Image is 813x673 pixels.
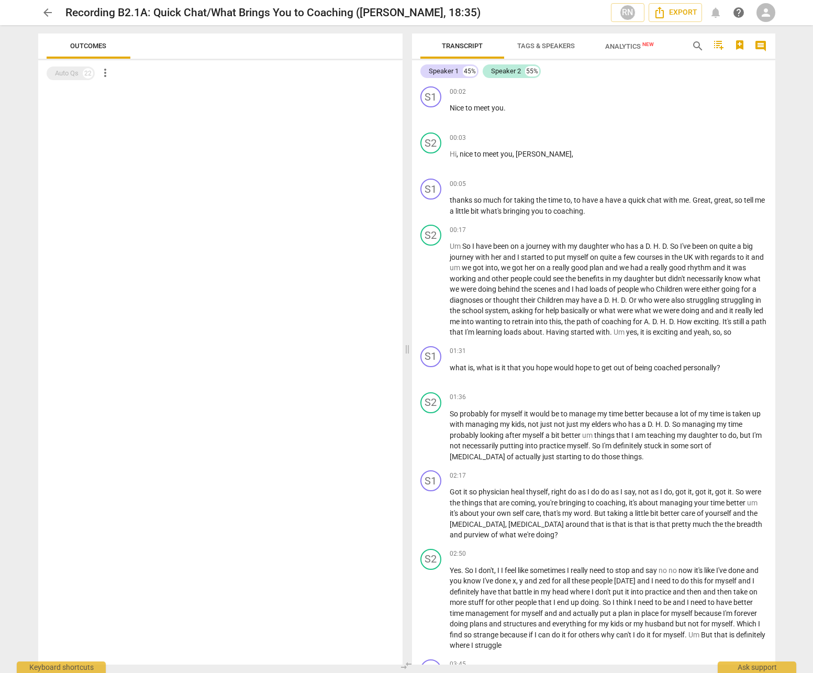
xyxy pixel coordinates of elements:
span: school [462,306,485,315]
span: 00:05 [450,180,466,189]
span: doing [681,306,701,315]
span: loads [589,285,609,293]
span: much [483,196,503,204]
span: a [450,207,455,215]
span: a [547,263,552,272]
span: so [712,328,720,336]
span: so [474,196,483,204]
span: doing [478,285,498,293]
span: daughter [624,274,655,283]
span: How [677,317,694,326]
span: people [510,274,533,283]
span: Transcript [442,42,483,50]
div: Change speaker [420,225,441,246]
span: into [485,263,498,272]
span: other [492,274,510,283]
span: loads [504,328,523,336]
span: Or [629,296,638,304]
span: struggling [686,296,721,304]
span: or [485,296,493,304]
span: D [621,296,625,304]
span: on [510,242,520,250]
span: time [548,196,564,204]
span: , [456,150,460,158]
span: what [476,363,495,372]
span: coaching [553,207,583,215]
span: and [701,306,715,315]
span: coaching [602,317,633,326]
span: it [745,253,751,261]
button: Add TOC [710,38,727,54]
span: that [450,328,465,336]
span: with [663,196,679,204]
span: Tags & Speakers [517,42,575,50]
span: what [599,306,617,315]
span: to [465,104,474,112]
span: the [564,317,576,326]
span: have [582,196,599,204]
span: system [485,306,508,315]
span: the [521,285,533,293]
span: for [741,285,752,293]
span: what [744,274,761,283]
span: . [673,317,677,326]
span: , [571,196,574,204]
span: a [752,285,756,293]
span: 00:02 [450,87,466,96]
span: really [735,306,754,315]
span: good [571,263,589,272]
span: you [531,207,545,215]
span: taking [514,196,536,204]
span: had [630,263,644,272]
span: were [461,285,478,293]
span: I [517,253,521,261]
span: that [507,363,522,372]
span: got [512,263,525,272]
span: So [462,242,472,250]
span: their [521,296,537,304]
span: quick [628,196,647,204]
span: the [536,196,548,204]
span: also [671,296,686,304]
button: Show/Hide comments [752,38,769,54]
span: help [545,306,561,315]
span: with [552,242,567,250]
span: I [472,242,476,250]
span: been [493,242,510,250]
span: a [520,242,526,250]
button: Add Bookmark [731,38,748,54]
span: with [695,253,710,261]
span: , [498,263,501,272]
span: little [455,207,471,215]
div: Auto Qs [55,68,79,79]
span: we [501,263,512,272]
span: necessarily [687,274,725,283]
span: to [546,253,554,261]
span: would [554,363,575,372]
div: RN [620,5,636,20]
span: is [468,363,473,372]
span: bringing [503,207,531,215]
span: who [610,242,626,250]
span: know [725,274,744,283]
span: this [549,317,561,326]
span: is [646,328,653,336]
span: great [714,196,731,204]
span: Children [656,285,684,293]
span: . [665,317,669,326]
span: retrain [512,317,535,326]
span: we [619,263,630,272]
span: a [745,317,751,326]
span: with [596,328,610,336]
span: , [572,150,573,158]
span: good [669,263,687,272]
span: hope [536,363,554,372]
div: 45% [463,66,477,76]
div: Speaker 2 [491,66,521,76]
span: for [503,196,514,204]
span: you [522,363,536,372]
span: myself [567,253,590,261]
span: for [633,317,644,326]
span: me [755,196,765,204]
span: for [534,306,545,315]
